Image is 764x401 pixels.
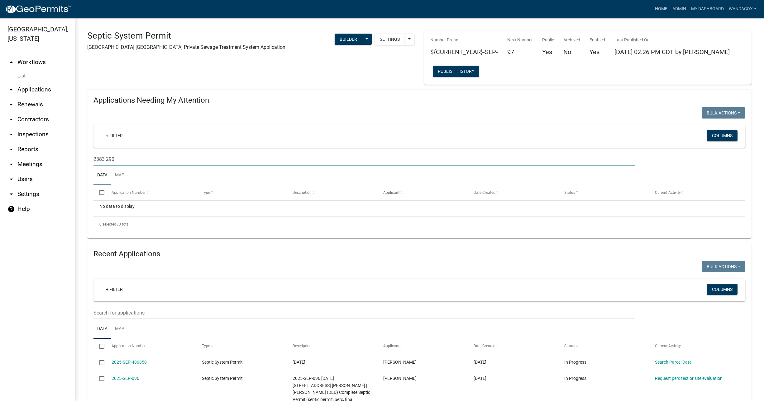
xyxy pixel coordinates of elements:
h4: Applications Needing My Attention [93,96,745,105]
span: Nathan P Kemperman [383,360,417,365]
p: Enabled [590,37,605,43]
i: arrow_drop_down [7,131,15,138]
a: + Filter [101,284,128,295]
span: Nathan P Kemperman [383,376,417,381]
i: arrow_drop_down [7,161,15,168]
i: arrow_drop_down [7,175,15,183]
button: Settings [375,34,405,45]
h5: No [563,48,580,56]
span: 0 selected / [99,222,119,226]
span: 09/19/2025 [474,360,486,365]
datatable-header-cell: Type [196,339,287,354]
a: My Dashboard [689,3,726,15]
a: Admin [670,3,689,15]
a: Request perc test or site evaluation [655,376,723,381]
datatable-header-cell: Current Activity [649,339,739,354]
i: help [7,205,15,213]
datatable-header-cell: Applicant [377,339,468,354]
span: In Progress [564,376,586,381]
button: Columns [707,130,738,141]
datatable-header-cell: Date Created [468,339,558,354]
p: Last Published On [614,37,730,43]
a: Map [111,166,128,185]
a: 2025-SEP-480850 [112,360,147,365]
h5: Yes [542,48,554,56]
h4: Recent Applications [93,249,745,259]
button: Publish History [433,66,479,77]
span: Description [293,344,312,348]
h5: ${CURRENT_YEAR}-SEP- [430,48,498,56]
datatable-header-cell: Description [287,185,377,200]
span: Type [202,344,210,348]
datatable-header-cell: Status [558,185,649,200]
i: arrow_drop_down [7,101,15,108]
datatable-header-cell: Applicant [377,185,468,200]
p: Next Number [507,37,533,43]
p: [GEOGRAPHIC_DATA] [GEOGRAPHIC_DATA] Private Sewage Treatment System Application [87,44,285,51]
span: Current Activity [655,344,681,348]
wm-modal-confirm: Workflow Publish History [433,69,479,74]
span: Date Created [474,344,495,348]
span: In Progress [564,360,586,365]
span: 09/19/2025 [293,360,305,365]
span: Status [564,344,575,348]
i: arrow_drop_down [7,146,15,153]
a: Map [111,319,128,339]
p: Public [542,37,554,43]
i: arrow_drop_up [7,58,15,66]
span: Current Activity [655,190,681,195]
datatable-header-cell: Select [93,339,105,354]
h5: Yes [590,48,605,56]
datatable-header-cell: Status [558,339,649,354]
span: [DATE] 02:26 PM CDT by [PERSON_NAME] [614,48,730,56]
datatable-header-cell: Current Activity [649,185,739,200]
a: + Filter [101,130,128,141]
h3: Septic System Permit [87,30,285,41]
span: Septic System Permit [202,376,243,381]
span: Type [202,190,210,195]
span: Status [564,190,575,195]
span: Application Number [112,344,146,348]
a: WandaCox [726,3,759,15]
i: arrow_drop_down [7,86,15,93]
i: arrow_drop_down [7,116,15,123]
datatable-header-cell: Application Number [105,339,196,354]
span: Description [293,190,312,195]
i: arrow_drop_down [7,190,15,198]
datatable-header-cell: Application Number [105,185,196,200]
p: Number Prefix [430,37,498,43]
datatable-header-cell: Date Created [468,185,558,200]
h5: 97 [507,48,533,56]
div: No data to display [93,201,745,216]
button: Builder [335,34,362,45]
a: Home [652,3,670,15]
span: Date Created [474,190,495,195]
button: Columns [707,284,738,295]
a: Data [93,319,111,339]
input: Search for applications [93,306,635,319]
span: Application Number [112,190,146,195]
span: Applicant [383,344,399,348]
button: Bulk Actions [702,261,745,272]
a: Data [93,166,111,185]
datatable-header-cell: Description [287,339,377,354]
datatable-header-cell: Type [196,185,287,200]
p: Archived [563,37,580,43]
input: Search for applications [93,153,635,166]
span: Applicant [383,190,399,195]
datatable-header-cell: Select [93,185,105,200]
button: Bulk Actions [702,107,745,119]
a: Search Parcel Data [655,360,692,365]
span: 09/19/2025 [474,376,486,381]
a: 2025-SEP-096 [112,376,139,381]
div: 0 total [93,217,745,232]
span: Septic System Permit [202,360,243,365]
